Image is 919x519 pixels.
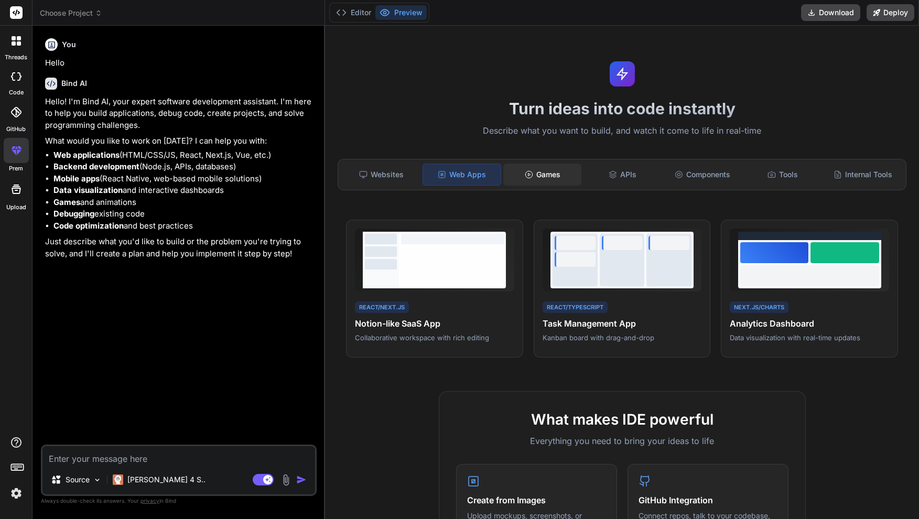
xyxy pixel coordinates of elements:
img: attachment [280,474,292,486]
div: Internal Tools [824,164,902,186]
div: APIs [583,164,662,186]
li: (React Native, web-based mobile solutions) [53,173,315,185]
label: code [9,88,24,97]
p: Data visualization with real-time updates [730,333,889,342]
h2: What makes IDE powerful [456,408,788,430]
label: prem [9,164,23,173]
img: icon [296,474,307,485]
div: Tools [744,164,822,186]
p: Kanban board with drag-and-drop [543,333,702,342]
h4: Task Management App [543,317,702,330]
li: (HTML/CSS/JS, React, Next.js, Vue, etc.) [53,149,315,161]
button: Deploy [867,4,914,21]
div: Games [503,164,581,186]
p: Source [66,474,90,485]
img: Pick Models [93,475,102,484]
p: Describe what you want to build, and watch it come to life in real-time [331,124,913,138]
h4: Create from Images [467,494,606,506]
h6: You [62,39,76,50]
button: Preview [375,5,427,20]
p: Everything you need to bring your ideas to life [456,435,788,447]
strong: Debugging [53,209,94,219]
p: Hello [45,57,315,69]
h4: Notion-like SaaS App [355,317,514,330]
label: GitHub [6,125,26,134]
label: threads [5,53,27,62]
p: Always double-check its answers. Your in Bind [41,496,317,506]
li: and interactive dashboards [53,185,315,197]
strong: Web applications [53,150,120,160]
span: privacy [140,498,159,504]
h4: Analytics Dashboard [730,317,889,330]
button: Editor [332,5,375,20]
p: Just describe what you'd like to build or the problem you're trying to solve, and I'll create a p... [45,236,315,259]
img: Claude 4 Sonnet [113,474,123,485]
strong: Code optimization [53,221,124,231]
div: Next.js/Charts [730,301,788,313]
p: What would you like to work on [DATE]? I can help you with: [45,135,315,147]
li: and best practices [53,220,315,232]
div: Websites [342,164,420,186]
h4: GitHub Integration [639,494,777,506]
p: Hello! I'm Bind AI, your expert software development assistant. I'm here to help you build applic... [45,96,315,132]
div: Components [664,164,742,186]
div: React/Next.js [355,301,409,313]
h1: Turn ideas into code instantly [331,99,913,118]
li: (Node.js, APIs, databases) [53,161,315,173]
strong: Mobile apps [53,174,100,183]
label: Upload [6,203,26,212]
li: existing code [53,208,315,220]
strong: Games [53,197,80,207]
p: [PERSON_NAME] 4 S.. [127,474,206,485]
img: settings [7,484,25,502]
h6: Bind AI [61,78,87,89]
div: Web Apps [423,164,502,186]
button: Download [801,4,860,21]
strong: Backend development [53,161,139,171]
p: Collaborative workspace with rich editing [355,333,514,342]
span: Choose Project [40,8,102,18]
div: React/TypeScript [543,301,608,313]
li: and animations [53,197,315,209]
strong: Data visualization [53,185,123,195]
